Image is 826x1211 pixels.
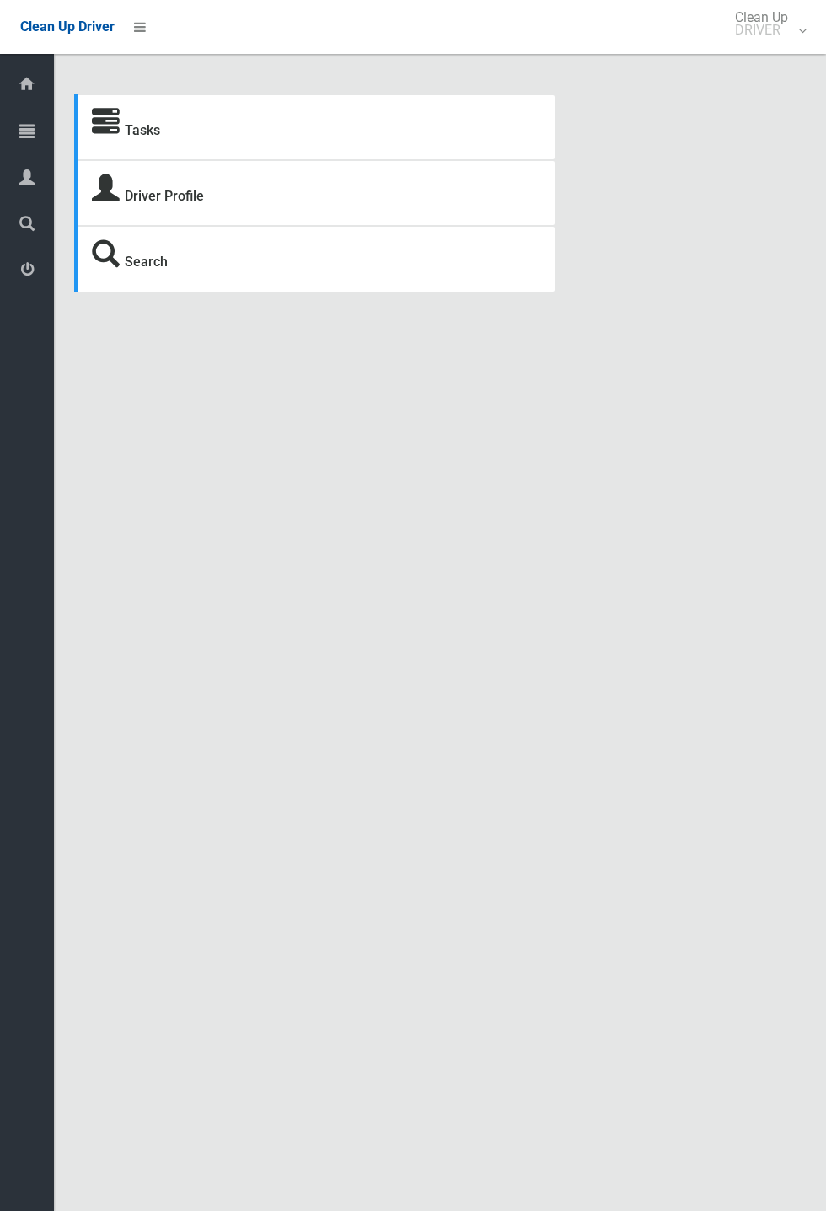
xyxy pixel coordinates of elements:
a: Clean Up Driver [20,14,115,40]
a: Tasks [125,122,160,138]
a: Search [125,254,168,270]
span: Clean Up Driver [20,19,115,35]
small: DRIVER [735,24,788,36]
span: Clean Up [727,11,805,36]
a: Driver Profile [125,188,204,204]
